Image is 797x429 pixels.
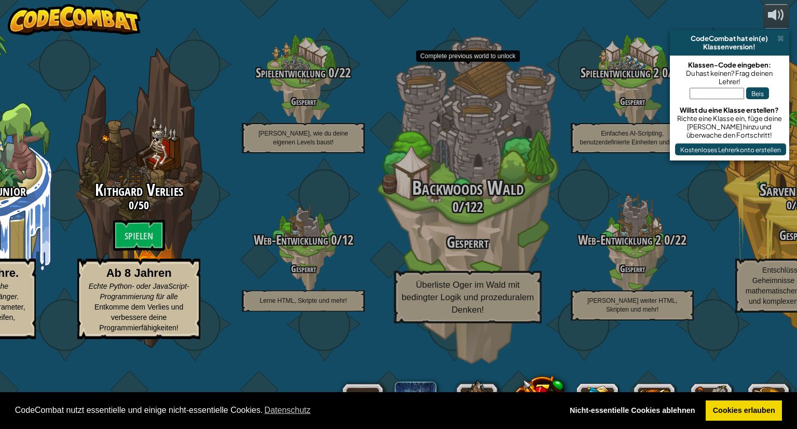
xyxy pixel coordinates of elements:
font: 0 [129,197,134,213]
font: 22 [339,64,351,82]
font: Backwoods Wald [412,175,524,202]
font: Beis [751,89,764,97]
font: Klassen-Code eingeben: [688,61,771,69]
font: Cookies erlauben [713,406,775,414]
font: 50 [139,197,149,213]
font: 12 [342,231,353,249]
font: 0 [331,231,337,249]
button: Kostenloses Lehrerkonto erstellen [675,143,786,155]
div: Complete previous world to unlock [416,50,519,62]
font: Kostenloses Lehrerkonto erstellen [680,145,781,153]
font: Spielen [125,230,153,243]
font: Web-Entwicklung 2 [578,231,661,249]
font: / [337,231,342,249]
font: Spielentwicklung [256,64,325,82]
font: Entkomme dem Verlies und verbessere deine Programmierfähigkeiten! [94,303,183,332]
font: Richte eine Klasse ein, füge deine [PERSON_NAME] hinzu und überwache den Fortschritt! [677,114,782,139]
button: Lautstärke anpassen [763,4,789,29]
img: CodeCombat – Lernen Sie spielerisch das Programmieren [8,4,141,35]
font: 0 [662,64,668,82]
font: 0 [787,197,792,213]
font: Nicht-essentielle Cookies ablehnen [570,406,695,414]
font: Echte Python- oder JavaScript-Programmierung für alle [89,282,189,301]
font: Gesperrt [620,95,645,108]
font: / [134,197,139,213]
font: CodeCombat nutzt essentielle und einige nicht-essentielle Cookies. [15,406,263,414]
font: Du hast keinen? Frag deinen Lehrer! [686,69,773,86]
font: CodeCombat hat ein(e) [691,34,768,43]
font: 22 [675,231,686,249]
font: Einfaches AI-Scripting, benutzerdefinierte Einheiten und Ziele [580,130,685,146]
font: Lerne HTML, Skripte und mehr! [260,297,347,304]
font: 122 [464,197,483,216]
font: Spielentwicklung 2 [581,64,659,82]
font: / [459,197,464,216]
font: / [670,231,675,249]
font: [PERSON_NAME] weiter HTML, Skripten und mehr! [587,297,677,313]
font: Web-Entwicklung [254,231,328,249]
font: / [792,197,796,213]
font: [PERSON_NAME], wie du deine eigenen Levels baust! [258,130,348,146]
font: Gesperrt [291,95,316,108]
font: 0 [664,231,670,249]
font: Ab 8 Jahren [106,266,172,279]
a: Cookies ablehnen [562,400,702,421]
font: Gesperrt [447,232,488,253]
font: Klassenversion! [703,43,755,51]
a: mehr über Cookies erfahren [263,403,312,418]
font: Willst du eine Klasse erstellen? [680,106,779,114]
font: Datenschutz [265,406,311,414]
font: Gesperrt [291,262,316,275]
font: 0 [452,197,459,216]
font: Kithgard Verlies [95,179,183,201]
a: Cookies zulassen [706,400,782,421]
font: / [668,64,673,82]
font: / [334,64,339,82]
div: Schließe die vorherige Welt ab, um sie freizuschalten [57,33,221,362]
font: Überliste Oger im Wald mit bedingter Logik und prozeduralem Denken! [402,280,534,315]
font: 0 [328,64,334,82]
button: Beis [746,87,769,99]
font: Gesperrt [620,262,645,275]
